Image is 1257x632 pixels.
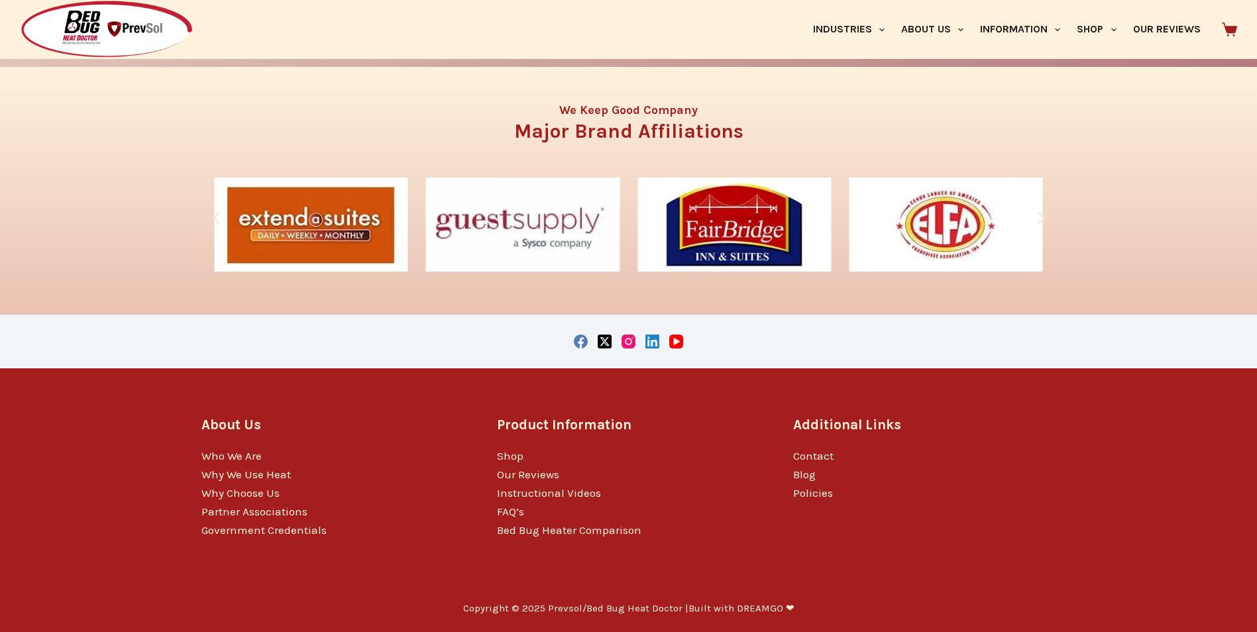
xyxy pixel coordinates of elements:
a: Partner Associations [201,505,307,518]
div: 3 / 10 [208,171,415,284]
div: 6 / 10 [842,171,1049,284]
div: 4 / 10 [419,171,626,284]
a: Shop [497,449,523,462]
p: Copyright © 2025 Prevsol/Bed Bug Heat Doctor | [463,602,794,615]
a: Government Credentials [201,523,327,537]
a: Who We Are [201,449,262,462]
a: Contact [793,449,834,462]
h3: Product Information [497,415,760,435]
a: LinkedIn [645,335,659,348]
a: Built with DREAMGO ❤ [688,602,794,614]
h3: About Us [201,415,465,435]
h3: Additional Links [793,415,1056,435]
a: YouTube [669,335,683,348]
button: Open LiveChat chat widget [11,5,50,45]
h3: Major Brand Affiliations [215,121,1043,141]
a: Bed Bug Heater Comparison [497,523,641,537]
a: Why We Use Heat [201,468,291,481]
a: X (Twitter) [598,335,612,348]
a: Our Reviews [497,468,559,481]
a: Policies [793,486,833,500]
a: Why Choose Us [201,486,280,500]
a: Instagram [622,335,635,348]
a: Blog [793,468,816,481]
a: Facebook [574,335,588,348]
div: Next slide [1033,209,1050,226]
a: Instructional Videos [497,486,601,500]
div: Previous slide [208,209,225,226]
div: 5 / 10 [631,171,838,284]
a: FAQ’s [497,505,524,518]
h4: We Keep Good Company [215,104,1043,116]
